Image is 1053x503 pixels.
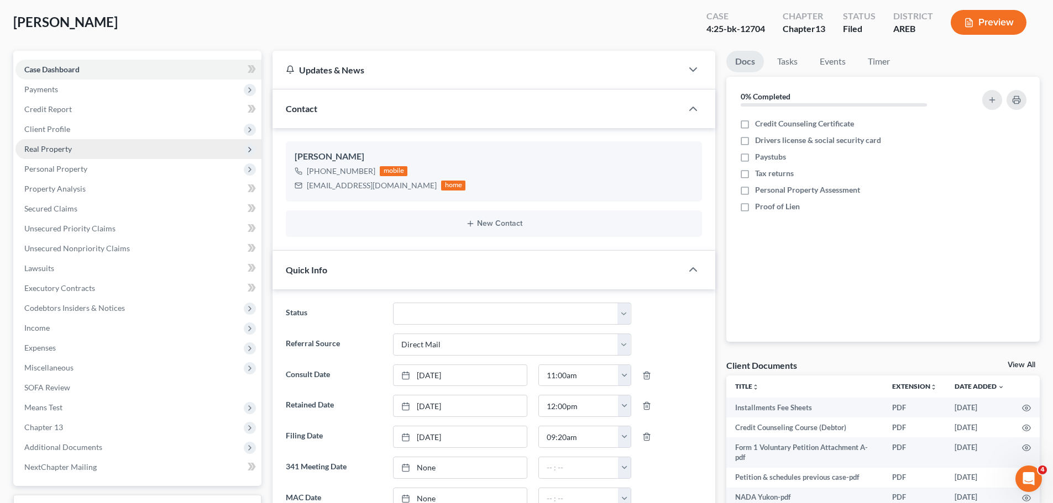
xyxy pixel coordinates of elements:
[24,84,58,94] span: Payments
[843,23,876,35] div: Filed
[24,224,116,233] span: Unsecured Priority Claims
[755,135,881,146] span: Drivers license & social security card
[15,199,261,219] a: Secured Claims
[883,437,946,468] td: PDF
[286,64,669,76] div: Updates & News
[726,359,797,371] div: Client Documents
[706,10,765,23] div: Case
[24,144,72,153] span: Real Property
[24,164,87,173] span: Personal Property
[295,150,693,163] div: [PERSON_NAME]
[726,398,883,417] td: Installments Fee Sheets
[24,343,56,352] span: Expenses
[24,303,125,313] span: Codebtors Insiders & Notices
[892,382,937,390] a: Extensionunfold_more
[843,10,876,23] div: Status
[13,14,118,30] span: [PERSON_NAME]
[946,417,1013,437] td: [DATE]
[307,166,375,177] div: [PHONE_NUMBER]
[394,426,527,447] a: [DATE]
[755,201,800,212] span: Proof of Lien
[441,181,465,190] div: home
[15,258,261,278] a: Lawsuits
[394,457,527,478] a: None
[726,51,764,72] a: Docs
[394,395,527,416] a: [DATE]
[286,264,327,275] span: Quick Info
[883,468,946,488] td: PDF
[539,395,619,416] input: -- : --
[539,365,619,386] input: -- : --
[706,23,765,35] div: 4:25-bk-12704
[24,263,54,273] span: Lawsuits
[815,23,825,34] span: 13
[726,468,883,488] td: Petition & schedules previous case-pdf
[24,283,95,293] span: Executory Contracts
[15,378,261,398] a: SOFA Review
[893,10,933,23] div: District
[883,398,946,417] td: PDF
[998,384,1004,390] i: expand_more
[15,179,261,199] a: Property Analysis
[24,383,70,392] span: SOFA Review
[755,151,786,162] span: Paystubs
[735,382,759,390] a: Titleunfold_more
[15,239,261,258] a: Unsecured Nonpriority Claims
[755,118,854,129] span: Credit Counseling Certificate
[783,23,825,35] div: Chapter
[752,384,759,390] i: unfold_more
[726,437,883,468] td: Form 1 Voluntary Petition Attachment A-pdf
[955,382,1004,390] a: Date Added expand_more
[859,51,899,72] a: Timer
[24,442,102,452] span: Additional Documents
[1038,465,1047,474] span: 4
[741,92,790,101] strong: 0% Completed
[15,278,261,298] a: Executory Contracts
[380,166,407,176] div: mobile
[280,395,387,417] label: Retained Date
[307,180,437,191] div: [EMAIL_ADDRESS][DOMAIN_NAME]
[286,103,317,114] span: Contact
[24,104,72,114] span: Credit Report
[24,204,77,213] span: Secured Claims
[1008,361,1035,369] a: View All
[946,468,1013,488] td: [DATE]
[726,417,883,437] td: Credit Counseling Course (Debtor)
[24,462,97,472] span: NextChapter Mailing
[280,426,387,448] label: Filing Date
[24,65,80,74] span: Case Dashboard
[930,384,937,390] i: unfold_more
[1015,465,1042,492] iframe: Intercom live chat
[755,184,860,195] span: Personal Property Assessment
[280,303,387,325] label: Status
[783,10,825,23] div: Chapter
[755,168,794,179] span: Tax returns
[24,403,62,412] span: Means Test
[280,457,387,479] label: 341 Meeting Date
[24,363,74,372] span: Miscellaneous
[295,219,693,228] button: New Contact
[24,124,70,134] span: Client Profile
[15,457,261,477] a: NextChapter Mailing
[539,426,619,447] input: -- : --
[951,10,1026,35] button: Preview
[768,51,806,72] a: Tasks
[946,398,1013,417] td: [DATE]
[883,417,946,437] td: PDF
[15,60,261,80] a: Case Dashboard
[946,437,1013,468] td: [DATE]
[280,333,387,356] label: Referral Source
[893,23,933,35] div: AREB
[24,323,50,332] span: Income
[24,184,86,193] span: Property Analysis
[24,243,130,253] span: Unsecured Nonpriority Claims
[811,51,855,72] a: Events
[15,219,261,239] a: Unsecured Priority Claims
[24,422,63,432] span: Chapter 13
[280,364,387,386] label: Consult Date
[394,365,527,386] a: [DATE]
[539,457,619,478] input: -- : --
[15,99,261,119] a: Credit Report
